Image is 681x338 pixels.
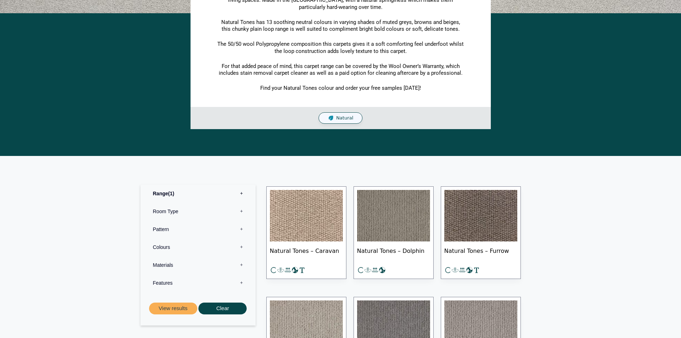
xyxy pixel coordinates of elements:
label: Colours [146,238,250,256]
span: Natural Tones – Caravan [270,241,343,266]
label: Range [146,185,250,202]
a: Natural Tones – Caravan [266,186,346,279]
p: Find your Natural Tones colour and order your free samples [DATE]! [217,85,464,92]
img: Natural Tones - Dolphin [357,190,430,241]
label: Materials [146,256,250,274]
label: Features [146,274,250,292]
label: Pattern [146,220,250,238]
span: 1 [168,191,174,196]
img: Natural Tones - Furrow [444,190,517,241]
span: Natural Tones – Furrow [444,241,517,266]
a: Natural Tones – Dolphin [354,186,434,279]
span: Natural [336,115,353,121]
button: View results [149,303,197,314]
img: Natural Tones - Caravan [270,190,343,241]
label: Room Type [146,202,250,220]
a: Natural Tones – Furrow [441,186,521,279]
p: The 50/50 wool Polypropylene composition this carpets gives it a soft comforting feel underfoot w... [217,41,464,55]
p: For that added peace of mind, this carpet range can be covered by the Wool Owner’s Warranty, whic... [217,63,464,77]
span: Natural Tones – Dolphin [357,241,430,266]
button: Clear [198,303,247,314]
span: Natural Tones has 13 soothing neutral colours in varying shades of muted greys, browns and beiges... [221,19,460,33]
